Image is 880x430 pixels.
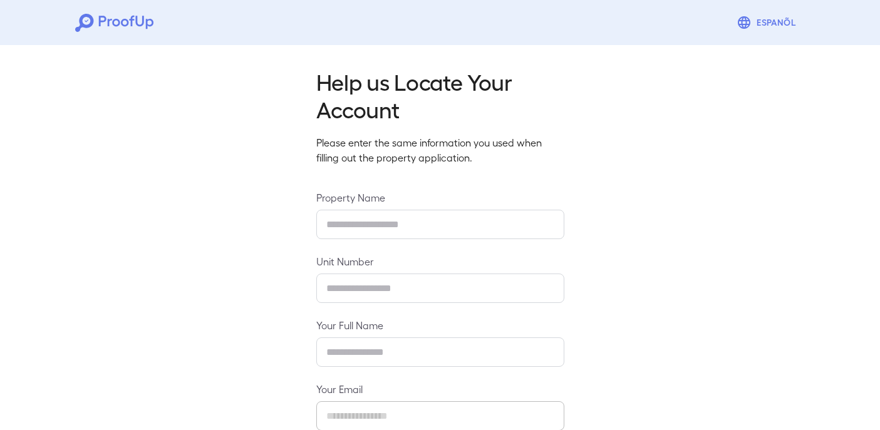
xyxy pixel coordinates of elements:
[316,68,564,123] h2: Help us Locate Your Account
[316,382,564,396] label: Your Email
[316,318,564,332] label: Your Full Name
[732,10,805,35] button: Espanõl
[316,254,564,269] label: Unit Number
[316,190,564,205] label: Property Name
[316,135,564,165] p: Please enter the same information you used when filling out the property application.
